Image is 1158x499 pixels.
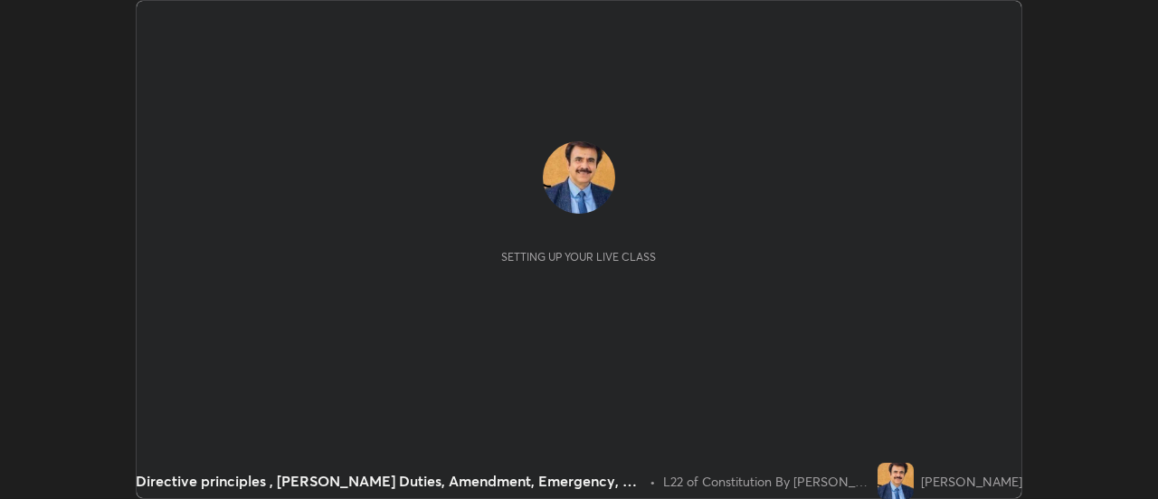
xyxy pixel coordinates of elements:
div: • [650,472,656,491]
img: 7fd3a1bea5454cfebe56b01c29204fd9.jpg [543,141,615,214]
img: 7fd3a1bea5454cfebe56b01c29204fd9.jpg [878,463,914,499]
div: L22 of Constitution By [PERSON_NAME] [663,472,870,491]
div: Directive principles , [PERSON_NAME] Duties, Amendment, Emergency, The Union , The states [136,470,642,492]
div: Setting up your live class [501,250,656,264]
div: [PERSON_NAME] [921,472,1022,491]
